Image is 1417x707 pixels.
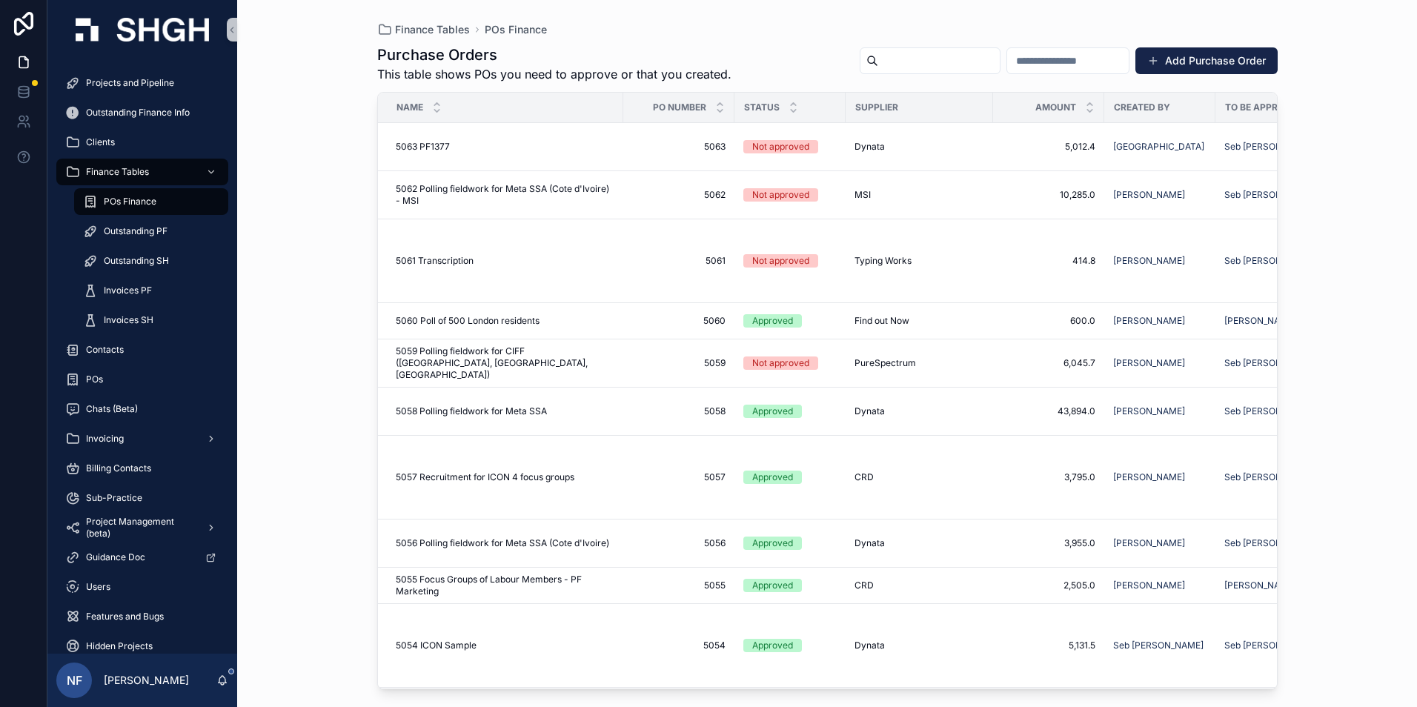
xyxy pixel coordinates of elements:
[485,22,547,37] a: POs Finance
[743,314,837,328] a: Approved
[752,471,793,484] div: Approved
[396,102,423,113] span: Name
[1002,255,1095,267] span: 414.8
[86,433,124,445] span: Invoicing
[632,405,726,417] span: 5058
[396,537,614,549] a: 5056 Polling fieldwork for Meta SSA (Cote d'Ivoire)
[854,315,984,327] a: Find out Now
[752,140,809,153] div: Not approved
[104,225,167,237] span: Outstanding PF
[743,639,837,652] a: Approved
[1224,405,1315,417] span: Seb [PERSON_NAME]
[1224,357,1315,369] a: Seb [PERSON_NAME]
[653,102,706,113] span: PO Number
[74,307,228,333] a: Invoices SH
[1224,537,1315,549] a: Seb [PERSON_NAME]
[752,314,793,328] div: Approved
[396,315,614,327] a: 5060 Poll of 500 London residents
[1224,315,1296,327] span: [PERSON_NAME]
[1113,640,1204,651] span: Seb [PERSON_NAME]
[56,159,228,185] a: Finance Tables
[1113,405,1185,417] span: [PERSON_NAME]
[632,580,726,591] a: 5055
[56,544,228,571] a: Guidance Doc
[86,640,153,652] span: Hidden Projects
[1113,357,1185,369] a: [PERSON_NAME]
[743,537,837,550] a: Approved
[752,254,809,268] div: Not approved
[632,537,726,549] a: 5056
[1113,537,1207,549] a: [PERSON_NAME]
[854,405,984,417] a: Dynata
[632,357,726,369] span: 5059
[1002,640,1095,651] span: 5,131.5
[854,141,984,153] a: Dynata
[1113,141,1204,153] a: [GEOGRAPHIC_DATA]
[396,141,450,153] span: 5063 PF1377
[396,345,614,381] a: 5059 Polling fieldwork for CIFF ([GEOGRAPHIC_DATA], [GEOGRAPHIC_DATA], [GEOGRAPHIC_DATA])
[744,102,780,113] span: Status
[86,77,174,89] span: Projects and Pipeline
[855,102,898,113] span: Supplier
[56,425,228,452] a: Invoicing
[854,537,984,549] a: Dynata
[1224,255,1318,267] a: Seb [PERSON_NAME]
[632,315,726,327] a: 5060
[632,640,726,651] a: 5054
[1113,255,1185,267] a: [PERSON_NAME]
[86,403,138,415] span: Chats (Beta)
[1002,141,1095,153] a: 5,012.4
[86,136,115,148] span: Clients
[1113,357,1207,369] a: [PERSON_NAME]
[1224,141,1315,153] a: Seb [PERSON_NAME]
[1224,471,1318,483] a: Seb [PERSON_NAME]
[1002,357,1095,369] span: 6,045.7
[632,141,726,153] a: 5063
[1002,471,1095,483] a: 3,795.0
[1002,405,1095,417] a: 43,894.0
[1224,141,1318,153] a: Seb [PERSON_NAME]
[1224,189,1315,201] span: Seb [PERSON_NAME]
[1113,189,1185,201] span: [PERSON_NAME]
[743,356,837,370] a: Not approved
[752,639,793,652] div: Approved
[86,611,164,623] span: Features and Bugs
[56,366,228,393] a: POs
[56,396,228,422] a: Chats (Beta)
[1224,255,1315,267] a: Seb [PERSON_NAME]
[396,471,614,483] a: 5057 Recruitment for ICON 4 focus groups
[396,405,614,417] a: 5058 Polling fieldwork for Meta SSA
[743,579,837,592] a: Approved
[47,59,237,654] div: scrollable content
[396,183,614,207] a: 5062 Polling fieldwork for Meta SSA (Cote d'Ivoire) - MSI
[1224,580,1296,591] a: [PERSON_NAME]
[1113,580,1207,591] a: [PERSON_NAME]
[67,671,82,689] span: NF
[854,189,871,201] span: MSI
[1224,640,1315,651] a: Seb [PERSON_NAME]
[743,405,837,418] a: Approved
[1113,405,1207,417] a: [PERSON_NAME]
[743,471,837,484] a: Approved
[86,551,145,563] span: Guidance Doc
[56,633,228,660] a: Hidden Projects
[104,255,169,267] span: Outstanding SH
[1113,471,1185,483] a: [PERSON_NAME]
[396,574,614,597] a: 5055 Focus Groups of Labour Members - PF Marketing
[854,405,885,417] span: Dynata
[1113,189,1207,201] a: [PERSON_NAME]
[86,374,103,385] span: POs
[854,580,984,591] a: CRD
[1002,315,1095,327] a: 600.0
[56,455,228,482] a: Billing Contacts
[752,188,809,202] div: Not approved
